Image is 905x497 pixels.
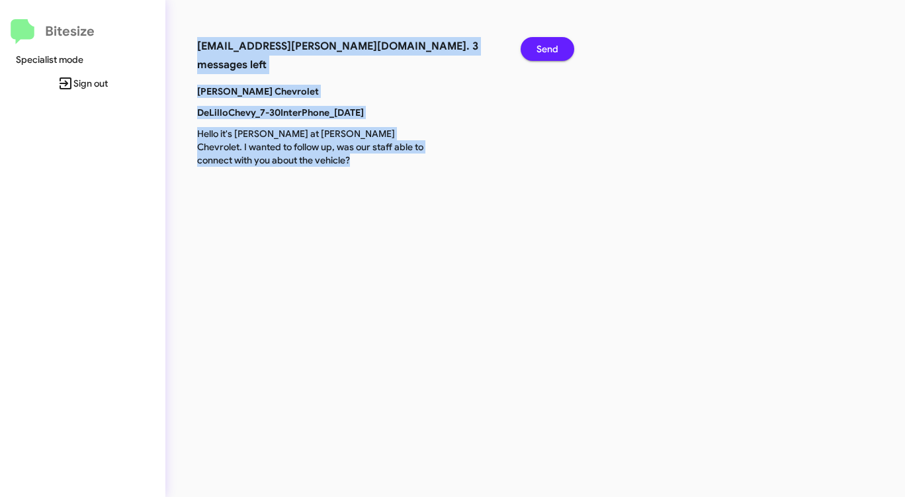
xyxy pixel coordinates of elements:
b: DeLilloChevy_7-30InterPhone_[DATE] [197,107,364,118]
b: [PERSON_NAME] Chevrolet [197,85,319,97]
span: Send [537,37,558,61]
a: Bitesize [11,19,95,44]
h3: [EMAIL_ADDRESS][PERSON_NAME][DOMAIN_NAME]. 3 messages left [197,37,501,74]
p: Hello it's [PERSON_NAME] at [PERSON_NAME] Chevrolet. I wanted to follow up, was our staff able to... [187,127,446,167]
button: Send [521,37,574,61]
span: Sign out [11,71,155,95]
